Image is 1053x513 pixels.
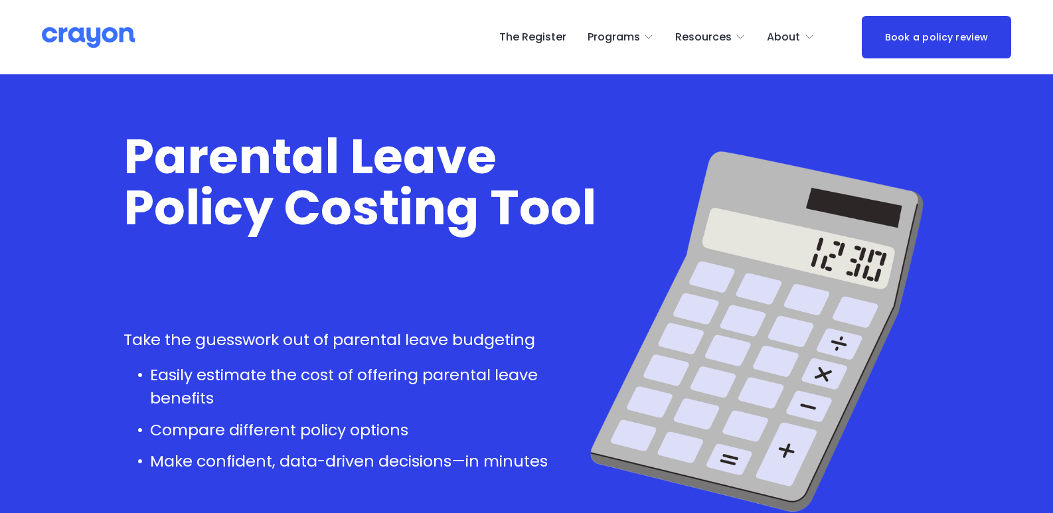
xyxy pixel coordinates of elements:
[767,27,815,48] a: folder dropdown
[499,27,566,48] a: The Register
[767,28,800,47] span: About
[862,16,1011,58] a: Book a policy review
[123,131,604,233] h1: Parental Leave Policy Costing Tool
[675,28,732,47] span: Resources
[588,28,640,47] span: Programs
[150,418,604,441] p: Compare different policy options
[150,449,604,473] p: Make confident, data-driven decisions—in minutes
[42,26,135,49] img: Crayon
[588,27,655,48] a: folder dropdown
[123,328,604,351] p: Take the guesswork out of parental leave budgeting
[150,363,604,410] p: Easily estimate the cost of offering parental leave benefits
[675,27,746,48] a: folder dropdown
